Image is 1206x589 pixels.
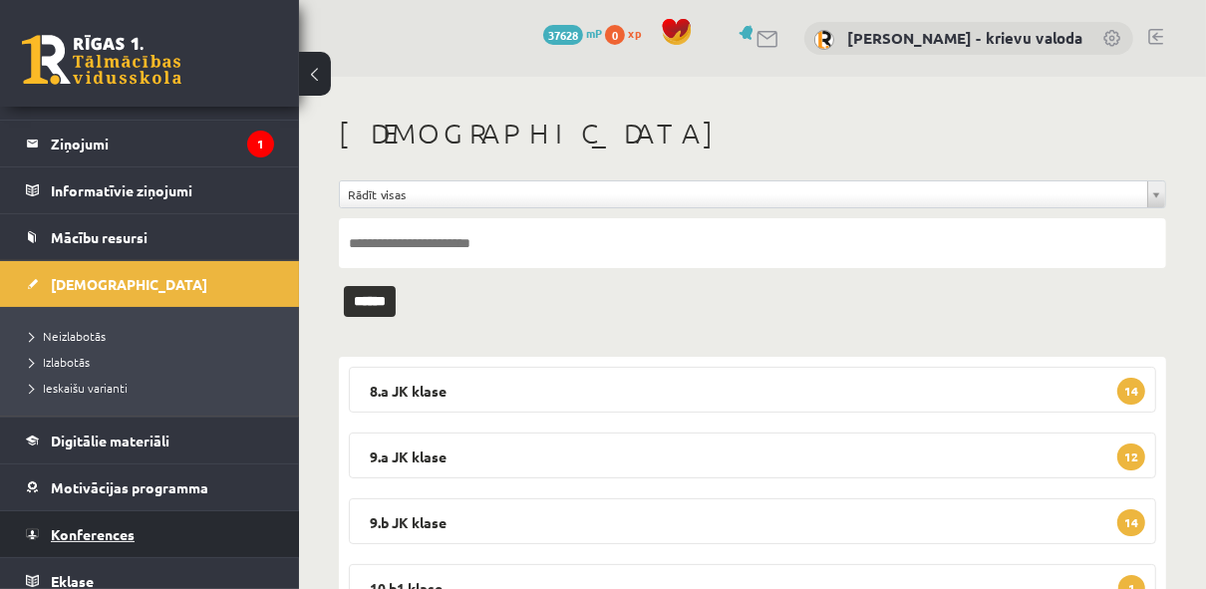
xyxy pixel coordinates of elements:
legend: 8.a JK klase [349,367,1156,413]
i: 1 [247,131,274,157]
img: Ludmila Ziediņa - krievu valoda [814,30,834,50]
a: Konferences [26,511,274,557]
span: Neizlabotās [30,328,106,344]
a: Rādīt visas [340,181,1165,207]
a: Ziņojumi1 [26,121,274,166]
a: 37628 mP [543,25,602,41]
a: Informatīvie ziņojumi [26,167,274,213]
a: Mācību resursi [26,214,274,260]
a: Izlabotās [30,353,279,371]
span: 12 [1117,443,1145,470]
span: Ieskaišu varianti [30,380,128,396]
a: Neizlabotās [30,327,279,345]
legend: 9.b JK klase [349,498,1156,544]
span: xp [628,25,641,41]
span: [DEMOGRAPHIC_DATA] [51,275,207,293]
legend: 9.a JK klase [349,433,1156,478]
h1: [DEMOGRAPHIC_DATA] [339,117,1166,150]
a: Motivācijas programma [26,464,274,510]
span: 0 [605,25,625,45]
span: 37628 [543,25,583,45]
span: Konferences [51,525,135,543]
legend: Informatīvie ziņojumi [51,167,274,213]
span: Digitālie materiāli [51,432,169,449]
span: Rādīt visas [348,181,1139,207]
span: 14 [1117,509,1145,536]
a: Ieskaišu varianti [30,379,279,397]
span: Izlabotās [30,354,90,370]
a: 0 xp [605,25,651,41]
a: [PERSON_NAME] - krievu valoda [847,28,1082,48]
a: Digitālie materiāli [26,418,274,463]
a: Rīgas 1. Tālmācības vidusskola [22,35,181,85]
span: Motivācijas programma [51,478,208,496]
a: [DEMOGRAPHIC_DATA] [26,261,274,307]
span: 14 [1117,378,1145,405]
legend: Ziņojumi [51,121,274,166]
span: mP [586,25,602,41]
span: Mācību resursi [51,228,148,246]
